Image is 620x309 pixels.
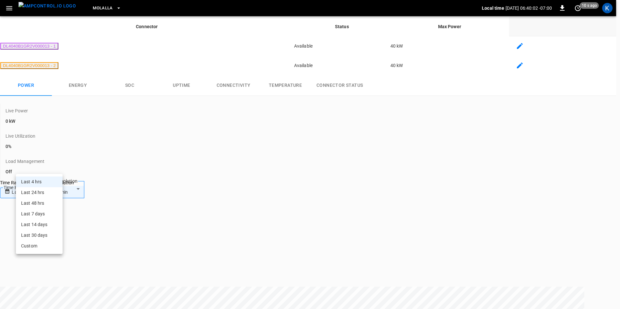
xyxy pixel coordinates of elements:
li: Last 14 days [16,219,63,230]
li: Last 4 hrs [16,177,63,187]
li: Last 24 hrs [16,187,63,198]
li: Last 30 days [16,230,63,241]
li: Last 7 days [16,209,63,219]
li: Custom [16,241,63,251]
li: Last 48 hrs [16,198,63,209]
